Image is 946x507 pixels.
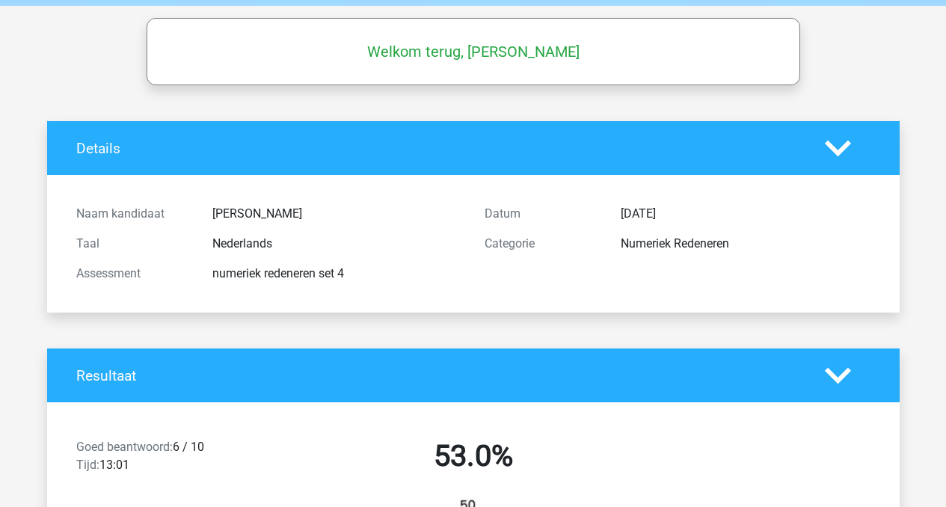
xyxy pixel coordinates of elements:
div: numeriek redeneren set 4 [201,265,473,283]
h5: Welkom terug, [PERSON_NAME] [154,43,793,61]
div: Taal [65,235,201,253]
div: 6 / 10 13:01 [65,438,269,480]
div: Assessment [65,265,201,283]
h4: Details [76,140,802,157]
h4: Resultaat [76,367,802,384]
div: Nederlands [201,235,473,253]
div: Categorie [473,235,609,253]
div: Datum [473,205,609,223]
div: Naam kandidaat [65,205,201,223]
span: Tijd: [76,458,99,472]
h2: 53.0% [280,438,666,474]
div: Numeriek Redeneren [609,235,882,253]
div: [DATE] [609,205,882,223]
div: [PERSON_NAME] [201,205,473,223]
span: Goed beantwoord: [76,440,173,454]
